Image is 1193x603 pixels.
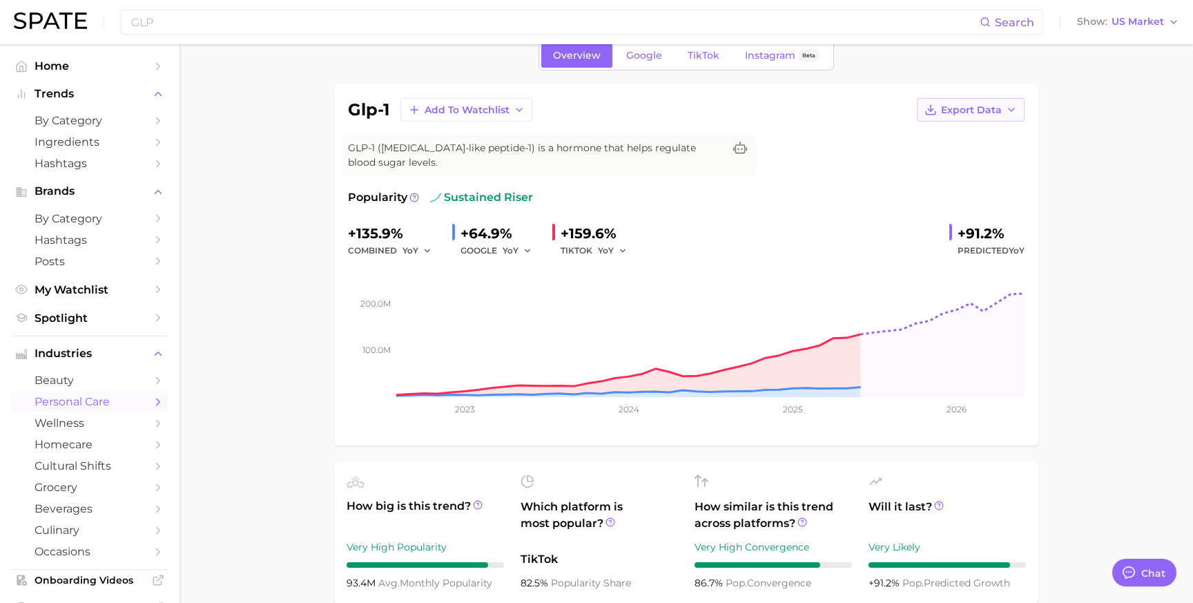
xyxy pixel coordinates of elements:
div: +159.6% [561,222,637,245]
span: homecare [35,438,145,451]
span: YoY [402,245,418,256]
a: by Category [11,208,168,229]
span: Google [626,50,662,61]
span: 82.5% [521,577,551,589]
span: beauty [35,374,145,387]
span: personal care [35,395,145,408]
div: +91.2% [958,222,1025,245]
a: Google [614,44,674,68]
div: 9 / 10 [869,562,1026,568]
button: Add to Watchlist [400,98,532,122]
div: 8 / 10 [695,562,852,568]
span: 86.7% [695,577,726,589]
span: Hashtags [35,157,145,170]
span: Beta [802,50,815,61]
a: Hashtags [11,153,168,174]
a: cultural shifts [11,455,168,477]
tspan: 2024 [619,404,639,414]
tspan: 2026 [947,404,967,414]
span: Trends [35,88,145,100]
span: Predicted [958,242,1025,259]
span: Overview [553,50,601,61]
span: Add to Watchlist [425,104,510,116]
a: occasions [11,541,168,562]
abbr: average [378,577,400,589]
a: Posts [11,251,168,272]
a: homecare [11,434,168,455]
a: grocery [11,477,168,498]
a: My Watchlist [11,279,168,300]
span: GLP-1 ([MEDICAL_DATA]-like peptide-1) is a hormone that helps regulate blood sugar levels. [348,141,724,170]
span: Spotlight [35,312,145,325]
a: Spotlight [11,307,168,329]
span: Hashtags [35,233,145,247]
tspan: 2023 [455,404,475,414]
input: Search here for a brand, industry, or ingredient [130,10,980,34]
span: +91.2% [869,577,902,589]
span: TikTok [688,50,719,61]
span: monthly popularity [378,577,492,589]
span: cultural shifts [35,459,145,472]
button: Trends [11,84,168,104]
button: YoY [503,242,532,259]
button: YoY [598,242,628,259]
div: combined [348,242,441,259]
div: Very High Convergence [695,539,852,555]
span: Export Data [941,104,1002,116]
span: How similar is this trend across platforms? [695,499,852,532]
a: Hashtags [11,229,168,251]
span: Popularity [348,189,407,206]
tspan: 2025 [783,404,803,414]
span: Will it last? [869,499,1026,532]
a: personal care [11,391,168,412]
span: YoY [1009,245,1025,256]
img: SPATE [14,12,87,29]
a: Ingredients [11,131,168,153]
span: culinary [35,524,145,537]
span: Brands [35,185,145,198]
span: Posts [35,255,145,268]
span: grocery [35,481,145,494]
span: Which platform is most popular? [521,499,678,544]
span: 93.4m [347,577,378,589]
button: Brands [11,181,168,202]
a: Onboarding Videos [11,570,168,591]
a: wellness [11,412,168,434]
a: Overview [541,44,612,68]
span: predicted growth [902,577,1010,589]
span: popularity share [551,577,631,589]
span: YoY [503,245,518,256]
div: +64.9% [460,222,541,245]
a: Home [11,55,168,77]
h1: glp-1 [348,102,389,118]
span: Industries [35,347,145,360]
span: occasions [35,545,145,558]
div: +135.9% [348,222,441,245]
span: beverages [35,502,145,515]
a: beverages [11,498,168,519]
span: Home [35,59,145,73]
span: sustained riser [430,189,533,206]
abbr: popularity index [902,577,924,589]
div: GOOGLE [460,242,541,259]
a: TikTok [676,44,731,68]
button: Industries [11,343,168,364]
a: beauty [11,370,168,391]
span: My Watchlist [35,283,145,296]
span: Search [995,16,1034,29]
div: 9 / 10 [347,562,504,568]
button: Export Data [917,98,1025,122]
div: Very Likely [869,539,1026,555]
a: InstagramBeta [733,44,831,68]
span: wellness [35,417,145,430]
span: YoY [598,245,614,256]
span: Onboarding Videos [35,574,145,586]
span: How big is this trend? [347,498,504,532]
div: Very High Popularity [347,539,504,555]
span: TikTok [521,551,678,568]
span: by Category [35,212,145,225]
abbr: popularity index [726,577,747,589]
div: TIKTOK [561,242,637,259]
span: US Market [1112,18,1164,26]
span: Ingredients [35,135,145,149]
